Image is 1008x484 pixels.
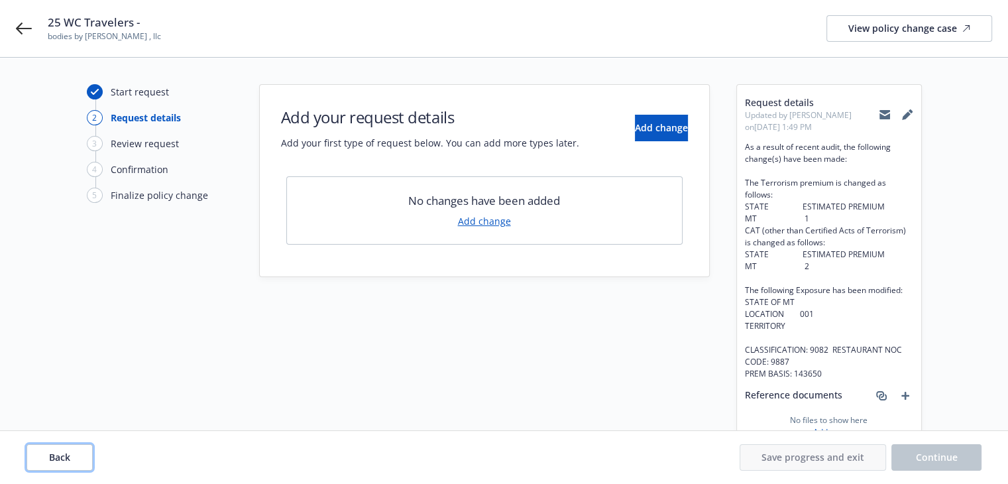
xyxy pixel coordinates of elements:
span: Continue [916,451,958,463]
a: Add new [813,426,845,438]
div: 5 [87,188,103,203]
span: bodies by [PERSON_NAME] , llc [48,30,161,42]
span: Add change [635,121,688,134]
div: 3 [87,136,103,151]
button: Add change [635,115,688,141]
div: Review request [111,137,179,151]
span: Save progress and exit [761,451,864,463]
span: Add your first type of request below. You can add more types later. [281,136,579,150]
div: Finalize policy change [111,188,208,202]
button: Save progress and exit [740,444,886,471]
span: Updated by [PERSON_NAME] on [DATE] 1:49 PM [745,109,879,133]
span: Back [49,451,70,463]
span: Request details [745,95,879,109]
button: Back [27,444,93,471]
span: 25 WC Travelers - [48,15,161,30]
div: View policy change case [848,16,970,41]
span: No changes have been added [408,193,560,209]
div: Confirmation [111,162,168,176]
a: add [897,388,913,404]
a: View policy change case [826,15,992,42]
span: As a result of recent audit, the following change(s) have been made: The Terrorism premium is cha... [745,141,913,380]
a: associate [873,388,889,404]
div: Request details [111,111,181,125]
a: Add change [458,214,511,228]
div: Start request [111,85,169,99]
div: 4 [87,162,103,177]
button: Continue [891,444,981,471]
span: No files to show here [790,414,868,426]
div: 2 [87,110,103,125]
h1: Add your request details [281,106,579,128]
span: Reference documents [745,388,842,404]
